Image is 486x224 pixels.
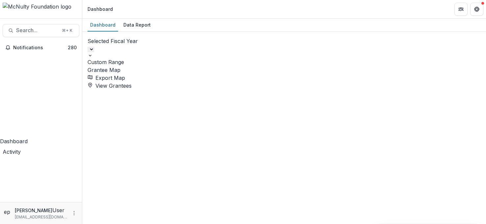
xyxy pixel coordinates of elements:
div: ⌘ + K [61,27,74,34]
span: Search... [16,27,58,34]
button: Get Help [470,3,483,16]
nav: breadcrumb [85,4,115,14]
div: Dashboard [88,20,118,30]
span: Selected Fiscal Year [88,38,138,44]
button: View Grantees [88,82,132,90]
div: Dashboard [88,6,113,12]
button: Custom Range [88,58,124,66]
span: Notifications [13,45,68,51]
span: 280 [68,45,77,50]
p: [PERSON_NAME] [15,207,52,214]
p: [EMAIL_ADDRESS][DOMAIN_NAME] [15,214,67,220]
div: esther park [4,208,12,216]
button: Partners [454,3,468,16]
button: More [70,209,78,217]
h2: Grantee Map [88,66,481,74]
button: Export Map [88,74,125,82]
p: User [52,206,64,214]
img: McNulty Foundation logo [3,3,79,11]
div: Data Report [121,20,153,30]
span: Activity [3,148,21,155]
